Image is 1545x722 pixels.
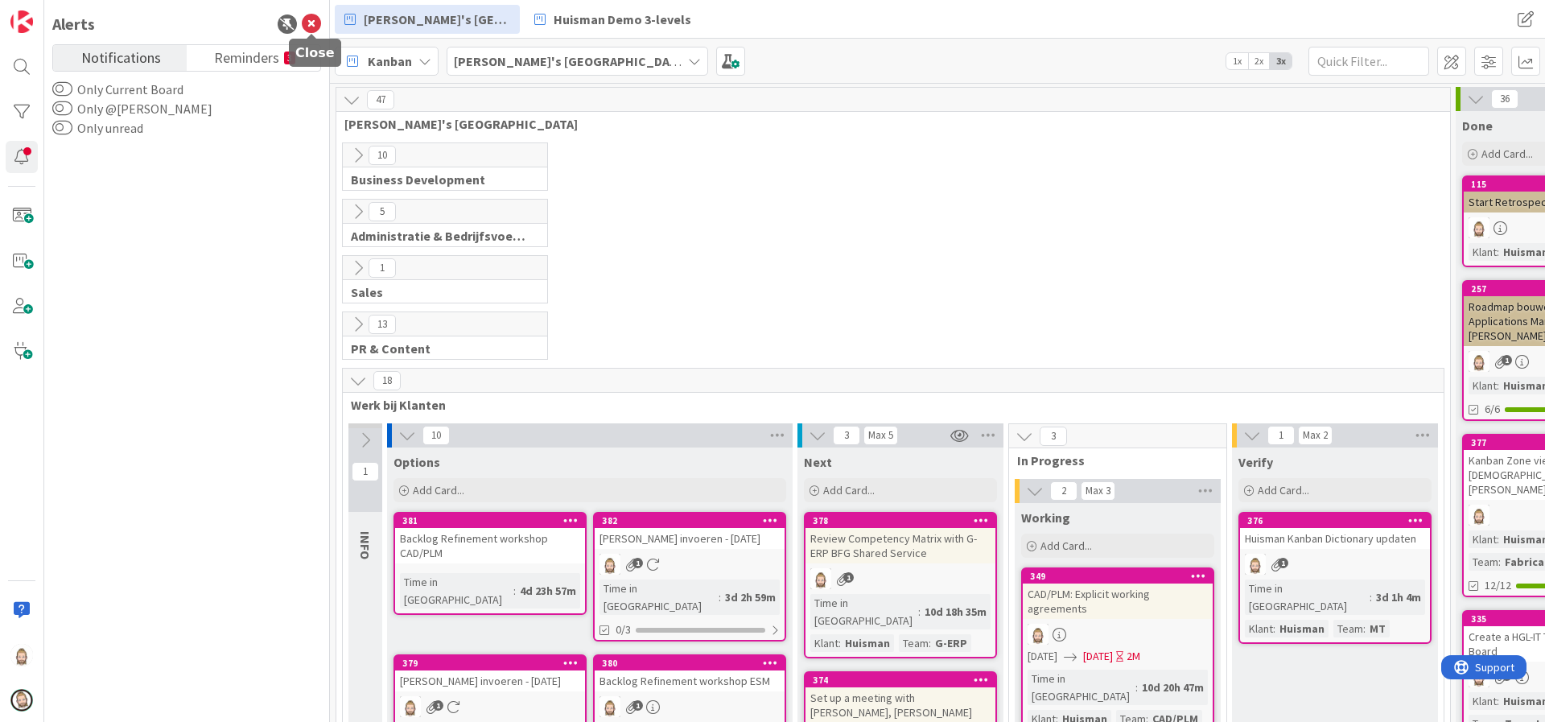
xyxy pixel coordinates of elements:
span: 36 [1491,89,1518,109]
img: Rv [599,554,620,575]
span: [PERSON_NAME]'s [GEOGRAPHIC_DATA] [364,10,510,29]
label: Only unread [52,118,143,138]
span: 0/3 [616,621,631,638]
div: 379 [402,658,585,669]
span: Done [1462,118,1493,134]
span: Add Card... [1258,483,1309,497]
span: : [929,634,931,652]
div: Klant [1469,243,1497,261]
span: Werk bij Klanten [351,397,1423,413]
span: : [719,588,721,606]
span: Reminders [214,45,279,68]
div: 379 [395,656,585,670]
a: 381Backlog Refinement workshop CAD/PLMTime in [GEOGRAPHIC_DATA]:4d 23h 57m [393,512,587,615]
img: Visit kanbanzone.com [10,10,33,33]
span: 1 [1278,558,1288,568]
span: Huisman Demo 3-levels [554,10,691,29]
a: 382[PERSON_NAME] invoeren - [DATE]RvTime in [GEOGRAPHIC_DATA]:3d 2h 59m0/3 [593,512,786,642]
span: 10 [369,146,396,165]
div: Max 3 [1086,487,1110,495]
img: Rv [1469,505,1489,526]
span: 3 [833,426,860,445]
div: 374 [805,673,995,687]
span: : [918,603,921,621]
img: Rv [599,696,620,717]
span: 1x [1226,53,1248,69]
div: 374 [813,675,995,686]
span: 1 [1267,426,1295,445]
div: Huisman [1275,620,1329,637]
div: 380Backlog Refinement workshop ESM [595,656,785,691]
img: Rv [1028,624,1049,645]
div: Time in [GEOGRAPHIC_DATA] [810,594,918,629]
div: 381 [395,514,585,528]
label: Only Current Board [52,80,183,99]
span: PR & Content [351,340,527,357]
div: 382 [595,514,785,528]
span: 1 [632,700,643,711]
span: 3 [1040,427,1067,446]
div: 380 [602,658,785,669]
span: Rob's Kanban Zone [344,116,1430,132]
span: Add Card... [413,483,464,497]
span: : [1370,588,1372,606]
div: [PERSON_NAME] invoeren - [DATE] [395,670,585,691]
div: Huisman [841,634,894,652]
span: INFO [357,531,373,559]
div: Rv [1023,624,1213,645]
span: Business Development [351,171,527,188]
span: 5 [369,202,396,221]
div: Klant [1469,377,1497,394]
span: 1 [1502,355,1512,365]
div: 381 [402,515,585,526]
div: Max 5 [868,431,893,439]
div: Time in [GEOGRAPHIC_DATA] [1028,670,1135,705]
div: 381Backlog Refinement workshop CAD/PLM [395,514,585,563]
div: 349 [1023,569,1213,584]
div: Team [1469,553,1498,571]
div: 10d 20h 47m [1138,679,1208,696]
div: Team [1333,620,1363,637]
div: G-ERP [931,634,971,652]
div: Rv [395,696,585,717]
a: 376Huisman Kanban Dictionary updatenRvTime in [GEOGRAPHIC_DATA]:3d 1h 4mKlant:HuismanTeam:MT [1238,512,1432,644]
span: [DATE] [1083,648,1113,665]
span: 1 [433,700,443,711]
span: 1 [352,462,379,481]
div: 349 [1030,571,1213,582]
span: 1 [632,558,643,568]
span: Next [804,454,832,470]
div: Backlog Refinement workshop CAD/PLM [395,528,585,563]
div: 3d 2h 59m [721,588,780,606]
button: Only Current Board [52,81,72,97]
span: : [1497,692,1499,710]
span: [DATE] [1028,648,1057,665]
span: : [513,582,516,600]
div: Time in [GEOGRAPHIC_DATA] [1245,580,1370,615]
div: Rv [805,568,995,589]
div: 10d 18h 35m [921,603,991,621]
div: Max 2 [1303,431,1328,439]
div: 376Huisman Kanban Dictionary updaten [1240,514,1430,549]
span: : [1497,530,1499,548]
h5: Close [295,45,335,60]
div: Huisman Kanban Dictionary updaten [1240,528,1430,549]
button: Only unread [52,120,72,136]
span: 47 [367,90,394,109]
div: Klant [1469,530,1497,548]
img: Rv [1469,217,1489,238]
span: Sales [351,284,527,300]
span: Support [34,2,73,22]
img: Rv [10,644,33,666]
input: Quick Filter... [1308,47,1429,76]
div: Time in [GEOGRAPHIC_DATA] [400,573,513,609]
div: 378 [805,514,995,528]
div: 2M [1127,648,1140,665]
span: 1 [843,572,854,583]
img: Rv [810,568,831,589]
b: [PERSON_NAME]'s [GEOGRAPHIC_DATA] [454,53,687,69]
img: Rv [1245,554,1266,575]
small: 3 [284,52,295,64]
span: 13 [369,315,396,334]
span: Add Card... [1040,538,1092,553]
